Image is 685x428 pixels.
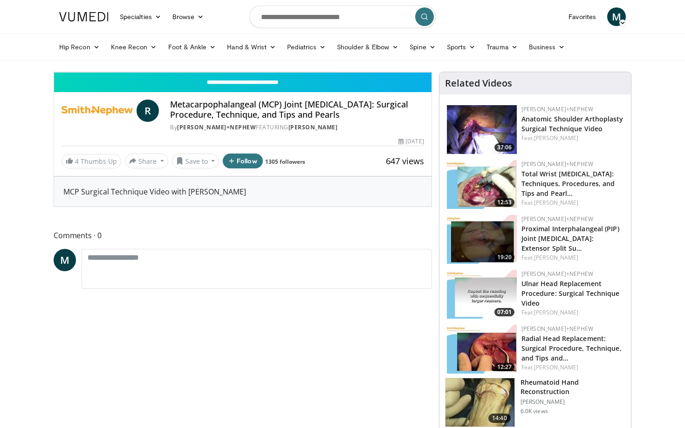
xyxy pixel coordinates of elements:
[521,105,593,113] a: [PERSON_NAME]+Nephew
[265,158,305,166] a: 1305 followers
[163,38,222,56] a: Foot & Ankle
[170,123,424,132] div: By FEATURING
[521,378,625,396] h3: Rheumatoid Hand Reconstruction
[523,38,571,56] a: Business
[447,105,517,154] img: 4ad8d6c8-ee64-4599-baa1-cc9db944930a.150x105_q85_crop-smart_upscale.jpg
[114,7,167,26] a: Specialties
[521,199,623,207] div: Feat.
[521,224,619,253] a: Proximal Interphalangeal (PIP) Joint [MEDICAL_DATA]: Extensor Split Su…
[331,38,404,56] a: Shoulder & Elbow
[137,100,159,122] a: R
[170,100,424,120] h4: Metacarpophalangeal (MCP) Joint [MEDICAL_DATA]: Surgical Procedure, Technique, and Tips and Pearls
[521,160,593,168] a: [PERSON_NAME]+Nephew
[521,114,623,133] a: Anatomic Shoulder Arthoplasty Surgical Technique Video
[62,100,133,122] img: Smith+Nephew
[521,363,623,372] div: Feat.
[445,378,625,427] a: 14:40 Rheumatoid Hand Reconstruction [PERSON_NAME] 6.0K views
[521,279,620,308] a: Ulnar Head Replacement Procedure: Surgical Technique Video
[521,254,623,262] div: Feat.
[447,160,517,209] img: 70863adf-6224-40ad-9537-8997d6f8c31f.150x105_q85_crop-smart_upscale.jpg
[447,270,517,319] img: 1c77491a-a27d-4b9b-a4f4-6b54d799fb73.150x105_q85_crop-smart_upscale.jpg
[177,123,256,131] a: [PERSON_NAME]+Nephew
[281,38,331,56] a: Pediatrics
[521,308,623,317] div: Feat.
[521,134,623,142] div: Feat.
[75,157,79,166] span: 4
[521,325,593,333] a: [PERSON_NAME]+Nephew
[249,6,436,28] input: Search topics, interventions
[447,270,517,319] a: 07:01
[445,78,512,89] h4: Related Videos
[481,38,523,56] a: Trauma
[223,154,263,168] button: Follow
[494,363,514,371] span: 12:27
[521,408,548,415] p: 6.0K views
[447,105,517,154] a: 37:06
[607,7,626,26] a: M
[534,254,578,261] a: [PERSON_NAME]
[494,198,514,207] span: 12:53
[105,38,163,56] a: Knee Recon
[447,215,517,264] a: 19:20
[62,154,121,168] a: 4 Thumbs Up
[398,137,424,146] div: [DATE]
[54,229,432,241] span: Comments 0
[563,7,602,26] a: Favorites
[534,308,578,316] a: [PERSON_NAME]
[521,334,622,362] a: Radial Head Replacement: Surgical Procedure, Technique, and Tips and…
[125,154,168,168] button: Share
[167,7,210,26] a: Browse
[521,215,593,223] a: [PERSON_NAME]+Nephew
[54,72,432,73] video-js: Video Player
[494,308,514,316] span: 07:01
[441,38,481,56] a: Sports
[63,186,422,197] div: MCP Surgical Technique Video with [PERSON_NAME]
[534,134,578,142] a: [PERSON_NAME]
[386,155,424,167] span: 647 views
[447,325,517,374] img: 1bfbf475-1298-47bf-af05-4575a82d75bb.150x105_q85_crop-smart_upscale.jpg
[404,38,441,56] a: Spine
[445,378,514,427] img: rheumatoid_reconstruction_100010794_2.jpg.150x105_q85_crop-smart_upscale.jpg
[494,143,514,152] span: 37:06
[447,325,517,374] a: 12:27
[54,249,76,271] a: M
[521,169,615,198] a: Total Wrist [MEDICAL_DATA]: Techniques, Procedures, and Tips and Pearl…
[288,123,338,131] a: [PERSON_NAME]
[488,414,511,423] span: 14:40
[494,253,514,261] span: 19:20
[534,199,578,207] a: [PERSON_NAME]
[447,215,517,264] img: 00d48113-67dc-467e-8f6b-fcdd724d7806.150x105_q85_crop-smart_upscale.jpg
[59,12,109,21] img: VuMedi Logo
[534,363,578,371] a: [PERSON_NAME]
[172,154,219,168] button: Save to
[521,270,593,278] a: [PERSON_NAME]+Nephew
[54,38,105,56] a: Hip Recon
[447,160,517,209] a: 12:53
[221,38,281,56] a: Hand & Wrist
[521,398,625,406] p: [PERSON_NAME]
